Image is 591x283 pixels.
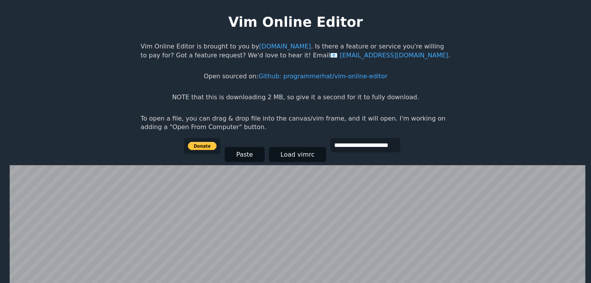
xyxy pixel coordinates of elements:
[269,147,326,162] button: Load vimrc
[172,93,419,102] p: NOTE that this is downloading 2 MB, so give it a second for it to fully download.
[204,72,387,81] p: Open sourced on:
[258,72,387,80] a: Github: programmerhat/vim-online-editor
[141,114,450,132] p: To open a file, you can drag & drop file into the canvas/vim frame, and it will open. I'm working...
[141,42,450,60] p: Vim Online Editor is brought to you by . Is there a feature or service you're willing to pay for?...
[259,43,311,50] a: [DOMAIN_NAME]
[330,52,448,59] a: [EMAIL_ADDRESS][DOMAIN_NAME]
[225,147,265,162] button: Paste
[228,12,363,31] h1: Vim Online Editor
